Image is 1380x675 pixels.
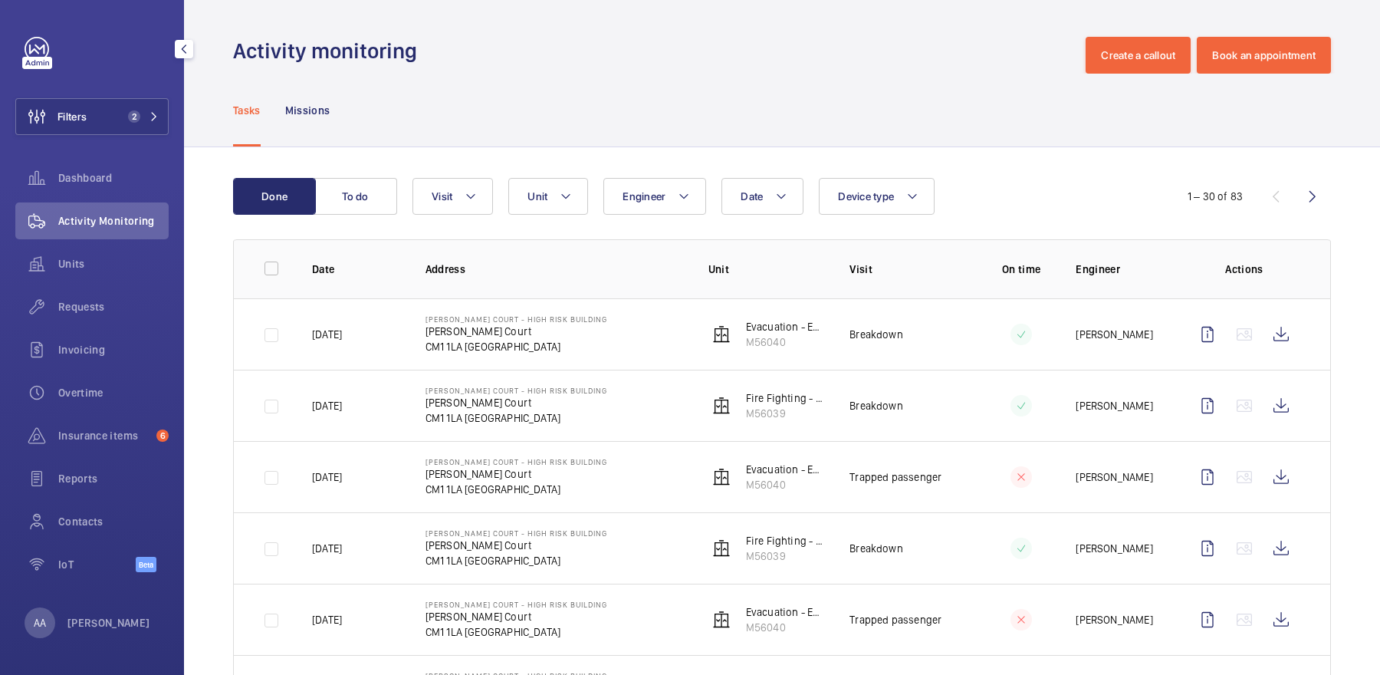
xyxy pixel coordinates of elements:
[58,385,169,400] span: Overtime
[1076,262,1165,277] p: Engineer
[34,615,46,631] p: AA
[746,462,826,477] p: Evacuation - EPL Passenger Lift No 2
[1076,398,1152,413] p: [PERSON_NAME]
[58,514,169,529] span: Contacts
[849,541,903,556] p: Breakdown
[746,390,826,406] p: Fire Fighting - EPL Passenger Lift No 1
[1076,469,1152,485] p: [PERSON_NAME]
[58,471,169,486] span: Reports
[312,327,342,342] p: [DATE]
[746,620,826,635] p: M56040
[1197,37,1331,74] button: Book an appointment
[746,548,826,564] p: M56039
[58,109,87,124] span: Filters
[849,262,967,277] p: Visit
[527,190,547,202] span: Unit
[426,395,607,410] p: [PERSON_NAME] Court
[426,324,607,339] p: [PERSON_NAME] Court
[58,428,150,443] span: Insurance items
[233,178,316,215] button: Done
[838,190,894,202] span: Device type
[58,213,169,229] span: Activity Monitoring
[156,430,169,442] span: 6
[746,319,826,334] p: Evacuation - EPL Passenger Lift No 2
[312,262,401,277] p: Date
[849,612,941,627] p: Trapped passenger
[741,190,763,202] span: Date
[712,611,731,629] img: elevator.svg
[128,110,140,123] span: 2
[426,466,607,482] p: [PERSON_NAME] Court
[426,609,607,624] p: [PERSON_NAME] Court
[712,539,731,558] img: elevator.svg
[58,170,169,186] span: Dashboard
[312,612,342,627] p: [DATE]
[849,398,903,413] p: Breakdown
[508,178,588,215] button: Unit
[819,178,935,215] button: Device type
[712,325,731,344] img: elevator.svg
[432,190,452,202] span: Visit
[849,469,941,485] p: Trapped passenger
[746,533,826,548] p: Fire Fighting - EPL Passenger Lift No 1
[314,178,397,215] button: To do
[58,557,136,572] span: IoT
[426,339,607,354] p: CM1 1LA [GEOGRAPHIC_DATA]
[712,397,731,415] img: elevator.svg
[58,256,169,272] span: Units
[1086,37,1191,74] button: Create a callout
[233,37,426,65] h1: Activity monitoring
[603,178,706,215] button: Engineer
[426,538,607,553] p: [PERSON_NAME] Court
[58,342,169,357] span: Invoicing
[849,327,903,342] p: Breakdown
[721,178,803,215] button: Date
[426,553,607,568] p: CM1 1LA [GEOGRAPHIC_DATA]
[136,557,156,572] span: Beta
[991,262,1052,277] p: On time
[426,457,607,466] p: [PERSON_NAME] Court - High Risk Building
[312,398,342,413] p: [DATE]
[746,334,826,350] p: M56040
[58,299,169,314] span: Requests
[1188,189,1243,204] div: 1 – 30 of 83
[312,541,342,556] p: [DATE]
[285,103,330,118] p: Missions
[708,262,826,277] p: Unit
[623,190,665,202] span: Engineer
[426,386,607,395] p: [PERSON_NAME] Court - High Risk Building
[426,410,607,426] p: CM1 1LA [GEOGRAPHIC_DATA]
[1076,612,1152,627] p: [PERSON_NAME]
[312,469,342,485] p: [DATE]
[412,178,493,215] button: Visit
[67,615,150,631] p: [PERSON_NAME]
[426,482,607,497] p: CM1 1LA [GEOGRAPHIC_DATA]
[746,604,826,620] p: Evacuation - EPL Passenger Lift No 2
[426,624,607,640] p: CM1 1LA [GEOGRAPHIC_DATA]
[1189,262,1299,277] p: Actions
[426,262,684,277] p: Address
[746,477,826,492] p: M56040
[426,528,607,538] p: [PERSON_NAME] Court - High Risk Building
[426,600,607,609] p: [PERSON_NAME] Court - High Risk Building
[746,406,826,421] p: M56039
[426,314,607,324] p: [PERSON_NAME] Court - High Risk Building
[1076,327,1152,342] p: [PERSON_NAME]
[712,468,731,486] img: elevator.svg
[1076,541,1152,556] p: [PERSON_NAME]
[15,98,169,135] button: Filters2
[233,103,261,118] p: Tasks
